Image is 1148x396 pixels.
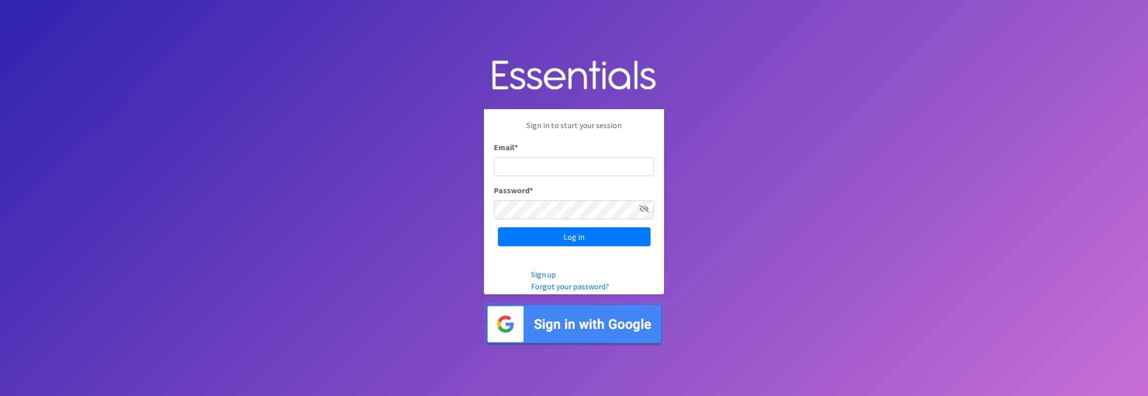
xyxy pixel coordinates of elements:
[484,50,664,102] img: Human Essentials
[494,141,518,153] label: Email
[531,269,556,279] a: Sign up
[494,184,533,196] label: Password
[484,302,664,346] img: Sign in with Google
[494,119,654,141] p: Sign in to start your session
[514,142,518,152] abbr: required
[529,185,533,195] abbr: required
[531,281,609,291] a: Forgot your password?
[498,227,651,246] input: Log in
